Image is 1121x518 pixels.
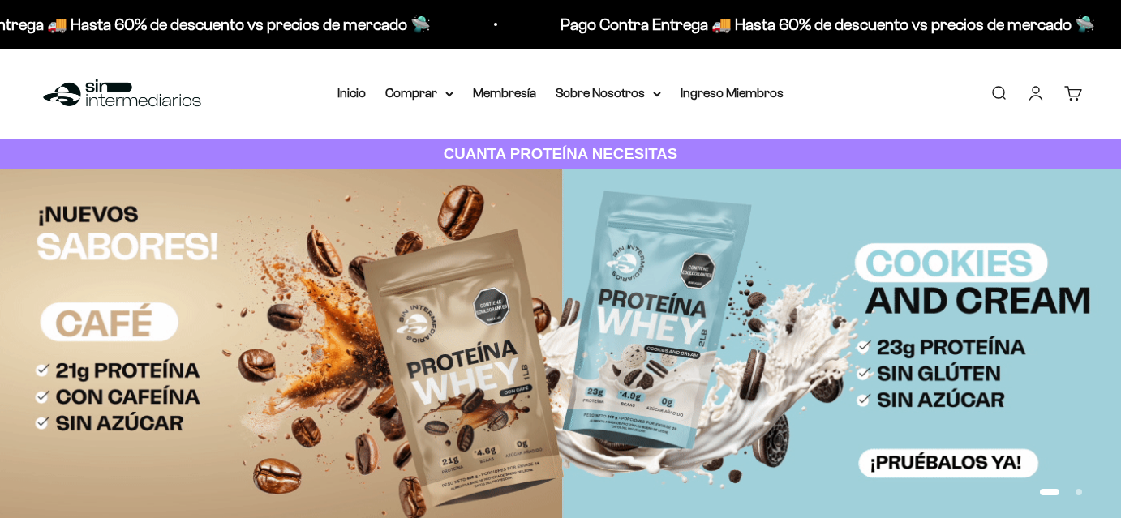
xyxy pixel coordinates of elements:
summary: Comprar [385,83,453,104]
p: Pago Contra Entrega 🚚 Hasta 60% de descuento vs precios de mercado 🛸 [553,11,1088,37]
strong: CUANTA PROTEÍNA NECESITAS [444,145,678,162]
summary: Sobre Nosotros [556,83,661,104]
a: Membresía [473,86,536,100]
a: Inicio [337,86,366,100]
a: Ingreso Miembros [681,86,784,100]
